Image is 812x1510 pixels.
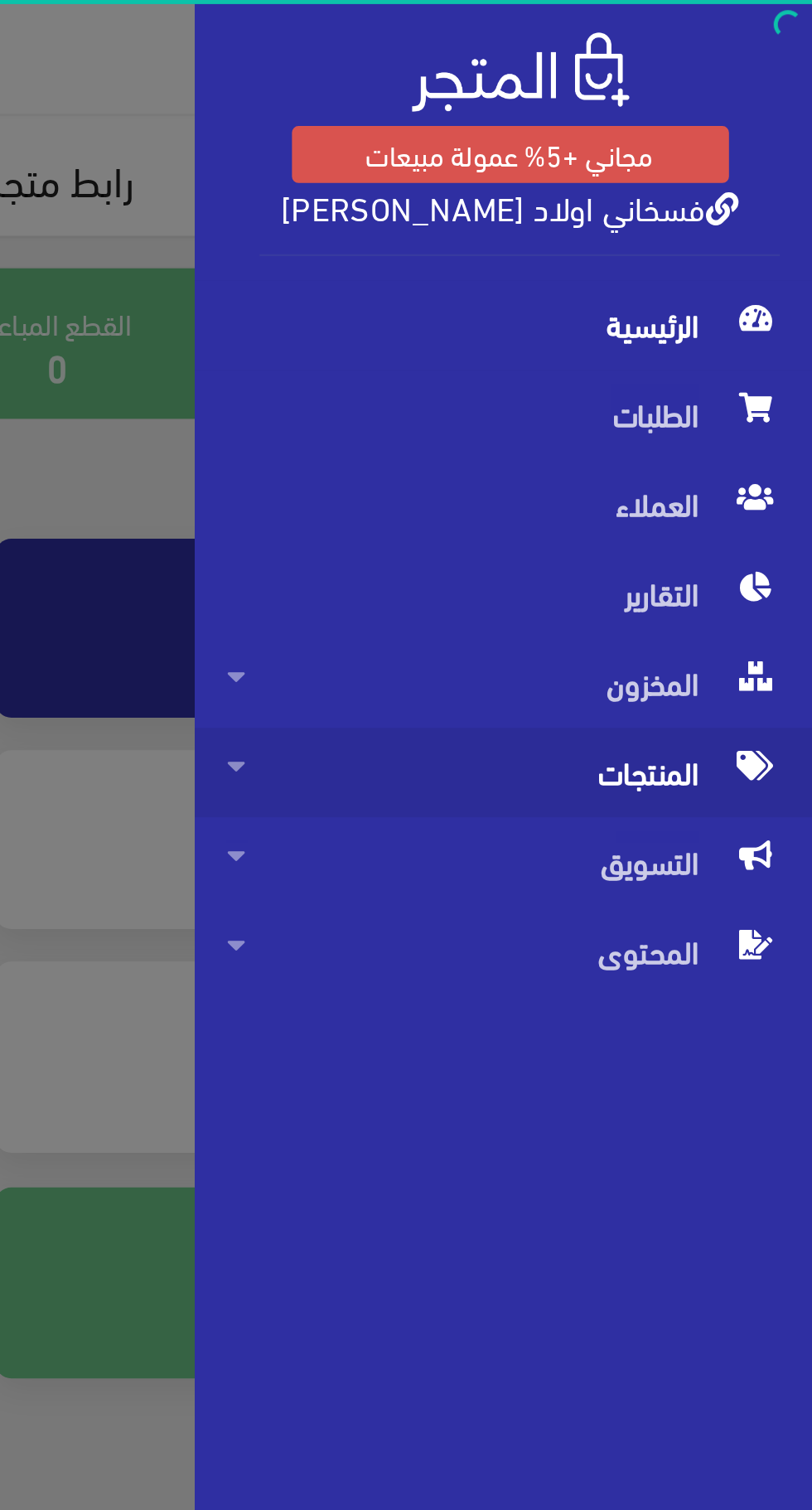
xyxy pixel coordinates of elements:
[573,114,799,151] span: الرئيسية
[573,187,799,224] span: العملاء
[573,370,799,406] span: المحتوى
[573,297,799,333] span: المنتجات
[600,51,778,75] a: مجاني +5% عمولة مبيعات
[573,1474,799,1500] a: اﻹعدادات
[560,260,812,297] a: المخزون
[573,333,799,370] span: التسويق
[560,297,812,333] a: المنتجات
[573,260,799,297] span: المخزون
[573,224,799,260] span: التقارير
[596,72,782,96] a: فسخاني اولاد [PERSON_NAME]
[573,1438,799,1474] a: 1 الرسائل
[560,370,812,406] a: المحتوى
[560,151,812,187] a: الطلبات
[560,224,812,260] a: التقارير
[573,1442,586,1455] span: 1
[599,1438,774,1456] span: الرسائل
[560,114,812,151] a: الرئيسية
[573,151,799,187] span: الطلبات
[649,13,737,46] img: .
[587,1474,774,1492] span: اﻹعدادات
[560,187,812,224] a: العملاء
